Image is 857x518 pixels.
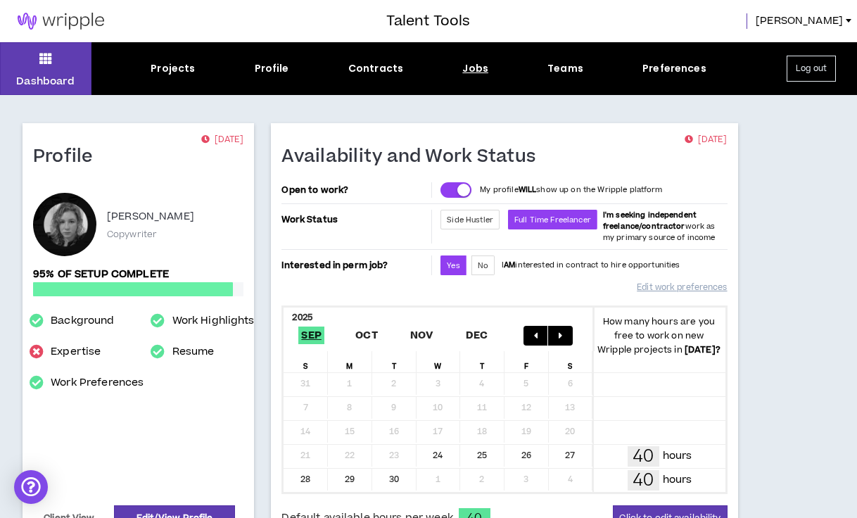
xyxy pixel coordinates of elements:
[417,351,461,372] div: W
[281,184,428,196] p: Open to work?
[284,351,328,372] div: S
[51,312,114,329] a: Background
[281,146,546,168] h1: Availability and Work Status
[756,13,843,29] span: [PERSON_NAME]
[51,343,101,360] a: Expertise
[386,11,470,32] h3: Talent Tools
[51,374,144,391] a: Work Preferences
[502,260,680,271] p: I interested in contract to hire opportunities
[407,327,436,344] span: Nov
[603,210,697,232] b: I'm seeking independent freelance/contractor
[151,61,195,76] div: Projects
[447,215,493,225] span: Side Hustler
[14,470,48,504] div: Open Intercom Messenger
[281,210,428,229] p: Work Status
[685,343,720,356] b: [DATE] ?
[787,56,836,82] button: Log out
[603,210,716,243] span: work as my primary source of income
[16,74,75,89] p: Dashboard
[504,351,549,372] div: F
[201,133,243,147] p: [DATE]
[281,255,428,275] p: Interested in perm job?
[663,472,692,488] p: hours
[642,61,706,76] div: Preferences
[372,351,417,372] div: T
[460,351,504,372] div: T
[328,351,372,372] div: M
[637,275,727,300] a: Edit work preferences
[292,311,312,324] b: 2025
[298,327,324,344] span: Sep
[255,61,289,76] div: Profile
[547,61,583,76] div: Teams
[33,193,96,256] div: Annie K.
[33,267,243,282] p: 95% of setup complete
[107,208,194,225] p: [PERSON_NAME]
[33,146,103,168] h1: Profile
[685,133,727,147] p: [DATE]
[480,184,662,196] p: My profile show up on the Wripple platform
[172,343,215,360] a: Resume
[353,327,381,344] span: Oct
[463,327,491,344] span: Dec
[172,312,255,329] a: Work Highlights
[462,61,488,76] div: Jobs
[519,184,537,195] strong: WILL
[592,315,725,357] p: How many hours are you free to work on new Wripple projects in
[663,448,692,464] p: hours
[348,61,403,76] div: Contracts
[549,351,593,372] div: S
[504,260,515,270] strong: AM
[478,260,488,271] span: No
[107,228,157,241] p: Copywriter
[447,260,459,271] span: Yes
